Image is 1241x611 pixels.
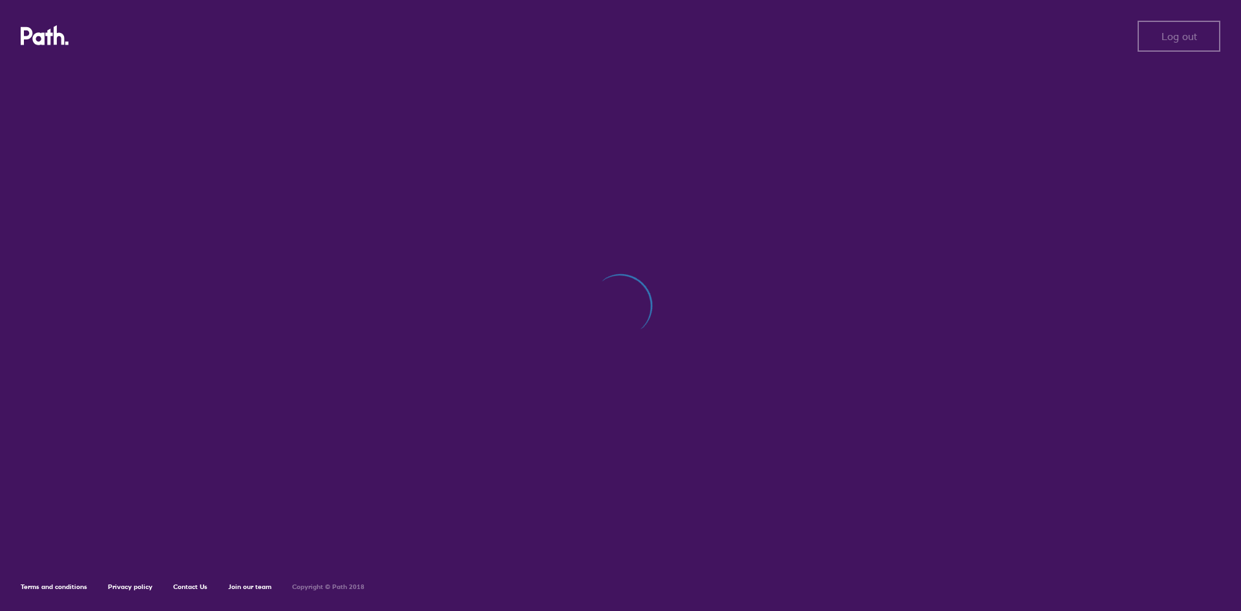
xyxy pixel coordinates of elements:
[1138,21,1220,52] button: Log out
[21,583,87,591] a: Terms and conditions
[1161,30,1197,42] span: Log out
[228,583,271,591] a: Join our team
[108,583,153,591] a: Privacy policy
[292,583,365,591] h6: Copyright © Path 2018
[173,583,207,591] a: Contact Us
